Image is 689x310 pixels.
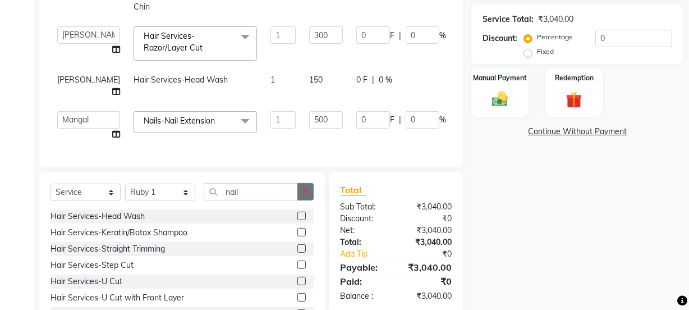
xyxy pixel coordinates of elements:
[396,225,460,236] div: ₹3,040.00
[332,248,407,260] a: Add Tip
[203,43,208,53] a: x
[555,73,594,83] label: Redemption
[356,74,368,86] span: 0 F
[474,126,681,138] a: Continue Without Payment
[332,201,396,213] div: Sub Total:
[332,213,396,225] div: Discount:
[537,47,554,57] label: Fixed
[379,74,392,86] span: 0 %
[50,211,145,222] div: Hair Services-Head Wash
[332,261,396,274] div: Payable:
[50,292,184,304] div: Hair Services-U Cut with Front Layer
[439,30,446,42] span: %
[399,114,401,126] span: |
[50,227,187,239] div: Hair Services-Keratin/Botox Shampoo
[537,32,573,42] label: Percentage
[399,30,401,42] span: |
[538,13,573,25] div: ₹3,040.00
[332,225,396,236] div: Net:
[483,33,517,44] div: Discount:
[372,74,374,86] span: |
[144,116,215,126] span: Nails-Nail Extension
[390,114,394,126] span: F
[332,275,396,288] div: Paid:
[561,90,587,110] img: _gift.svg
[134,75,228,85] span: Hair Services-Head Wash
[473,73,527,83] label: Manual Payment
[396,290,460,302] div: ₹3,040.00
[50,276,122,288] div: Hair Services-U Cut
[50,243,165,255] div: Hair Services-Straight Trimming
[390,30,394,42] span: F
[341,184,366,196] span: Total
[483,13,534,25] div: Service Total:
[332,290,396,302] div: Balance :
[396,201,460,213] div: ₹3,040.00
[332,236,396,248] div: Total:
[396,213,460,225] div: ₹0
[144,31,203,53] span: Hair Services-Razor/Layer Cut
[396,236,460,248] div: ₹3,040.00
[396,261,460,274] div: ₹3,040.00
[487,90,513,108] img: _cash.svg
[439,114,446,126] span: %
[215,116,220,126] a: x
[50,259,134,271] div: Hair Services-Step Cut
[270,75,275,85] span: 1
[309,75,323,85] span: 150
[57,75,120,85] span: [PERSON_NAME]
[204,183,298,200] input: Search or Scan
[396,275,460,288] div: ₹0
[407,248,460,260] div: ₹0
